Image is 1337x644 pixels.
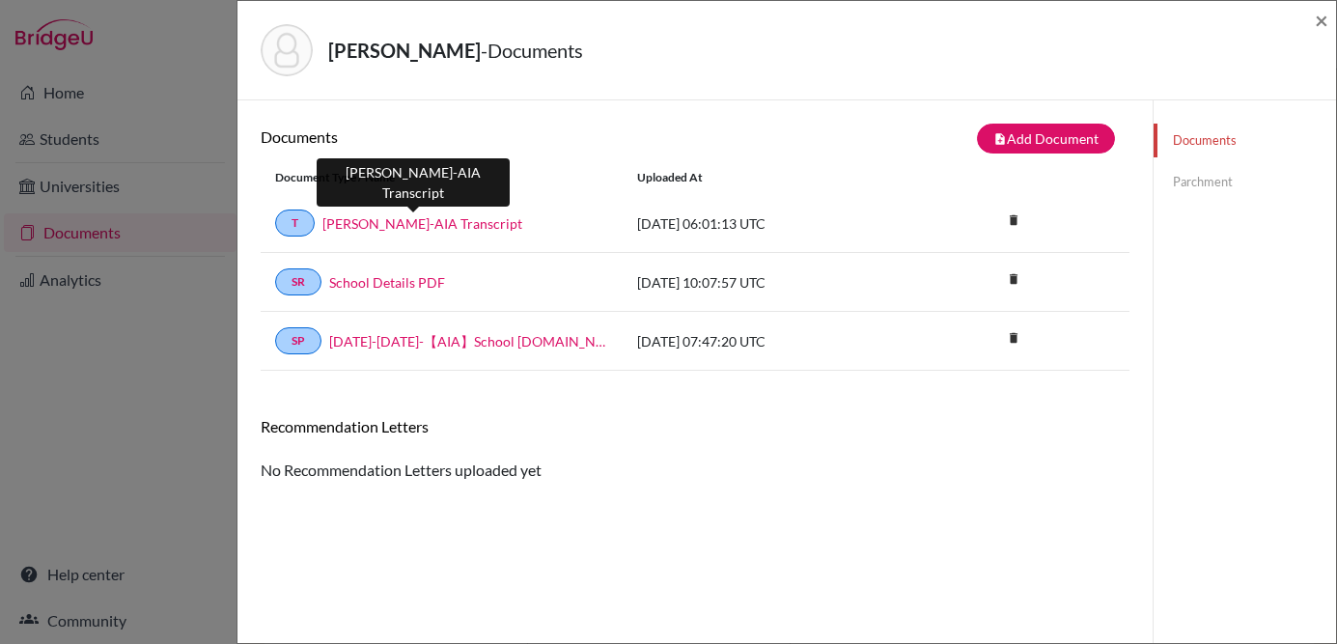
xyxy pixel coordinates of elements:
span: × [1315,6,1328,34]
div: Uploaded at [623,169,912,186]
h6: Documents [261,127,695,146]
div: [DATE] 06:01:13 UTC [623,213,912,234]
a: T [275,210,315,237]
i: delete [999,265,1028,294]
a: [DATE]-[DATE]-【AIA】School [DOMAIN_NAME]_wide [329,331,608,351]
div: [DATE] 10:07:57 UTC [623,272,912,293]
a: delete [999,267,1028,294]
a: delete [999,326,1028,352]
div: No Recommendation Letters uploaded yet [261,417,1129,482]
button: note_addAdd Document [977,124,1115,154]
a: SP [275,327,321,354]
a: School Details PDF [329,272,445,293]
a: SR [275,268,321,295]
div: [DATE] 07:47:20 UTC [623,331,912,351]
i: delete [999,206,1028,235]
a: delete [999,209,1028,235]
div: Document Type / Name [261,169,623,186]
h6: Recommendation Letters [261,417,1129,435]
button: Close [1315,9,1328,32]
i: note_add [993,132,1007,146]
a: Documents [1154,124,1336,157]
span: - Documents [481,39,583,62]
a: [PERSON_NAME]-AIA Transcript [322,213,522,234]
i: delete [999,323,1028,352]
div: [PERSON_NAME]-AIA Transcript [317,158,510,207]
strong: [PERSON_NAME] [328,39,481,62]
a: Parchment [1154,165,1336,199]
